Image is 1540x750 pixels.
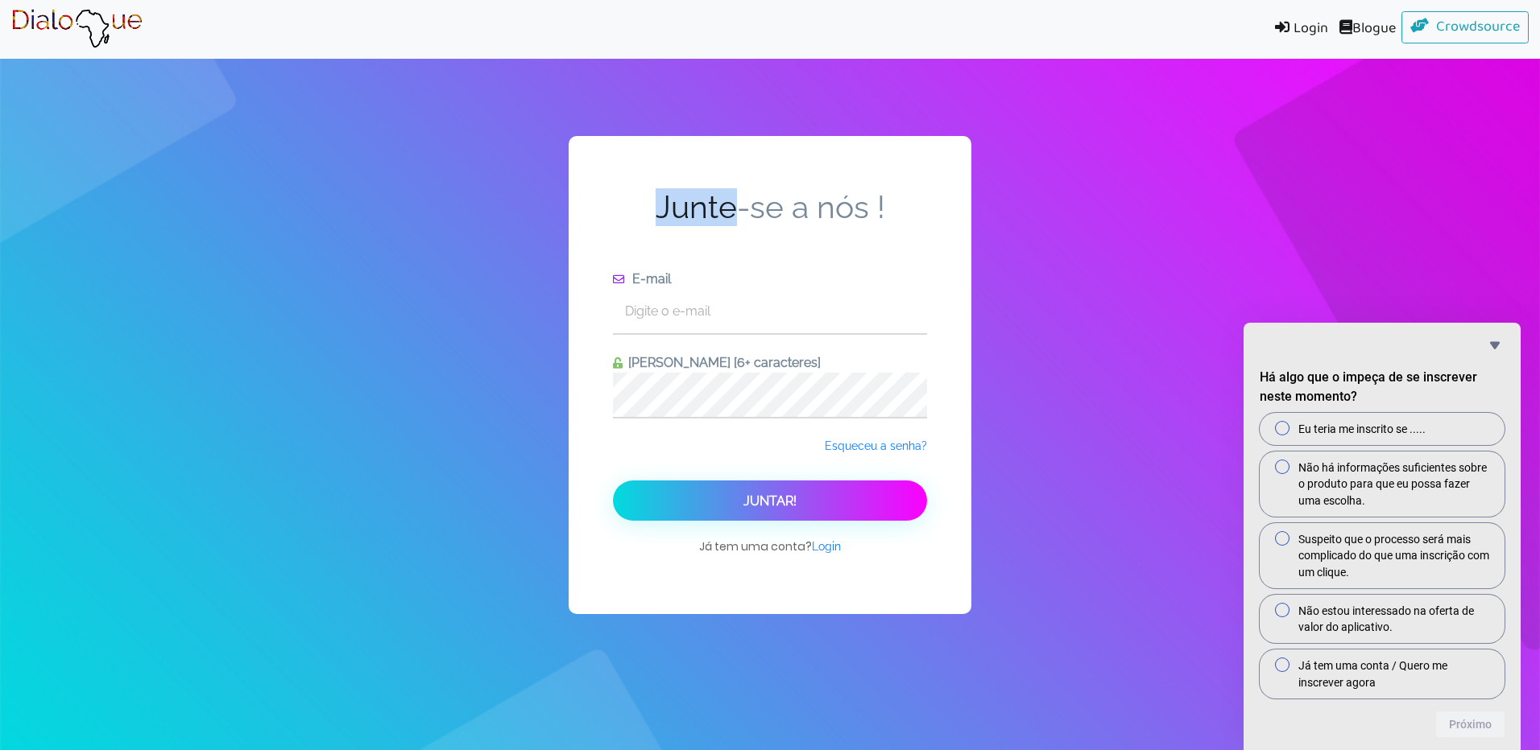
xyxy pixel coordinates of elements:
span: Esqueceu a senha? [825,439,927,452]
div: Há algo que o impeça de se inscrever neste momento? [1260,336,1505,737]
a: Blogue [1334,11,1401,47]
span: E-mail [627,271,671,286]
span: Junte-se a nós ! [613,188,927,270]
span: Já tem uma conta / Quero me inscrever agora [1298,657,1492,690]
font: Juntar! [743,493,797,509]
a: Login [812,538,841,554]
span: Login [812,540,841,553]
button: Próxima pergunta [1436,711,1505,737]
a: Esqueceu a senha? [825,438,927,454]
font: Login [1294,16,1328,41]
button: Ocultar pesquisa [1485,336,1505,355]
span: Não há informações suficientes sobre o produto para que eu possa fazer uma escolha. [1298,459,1492,509]
font: Blogue [1352,16,1396,41]
input: Digite o e-mail [613,289,927,333]
a: Login [1263,11,1334,47]
button: Juntar! [613,480,927,521]
span: Já tem uma conta? [699,538,841,571]
img: Marca [11,9,143,49]
span: [PERSON_NAME] [6+ caracteres] [623,355,821,370]
span: Suspeito que o processo será mais complicado do que uma inscrição com um clique. [1298,531,1492,580]
span: Não estou interessado na oferta de valor do aplicativo. [1298,603,1492,636]
div: Há algo que o impeça de se inscrever neste momento? [1260,413,1505,698]
a: Crowdsource [1401,11,1530,43]
font: Crowdsource [1436,14,1520,39]
h2: Há algo que o impeça de se inscrever neste momento? [1260,368,1505,406]
span: Eu teria me inscrito se ..... [1298,421,1426,437]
